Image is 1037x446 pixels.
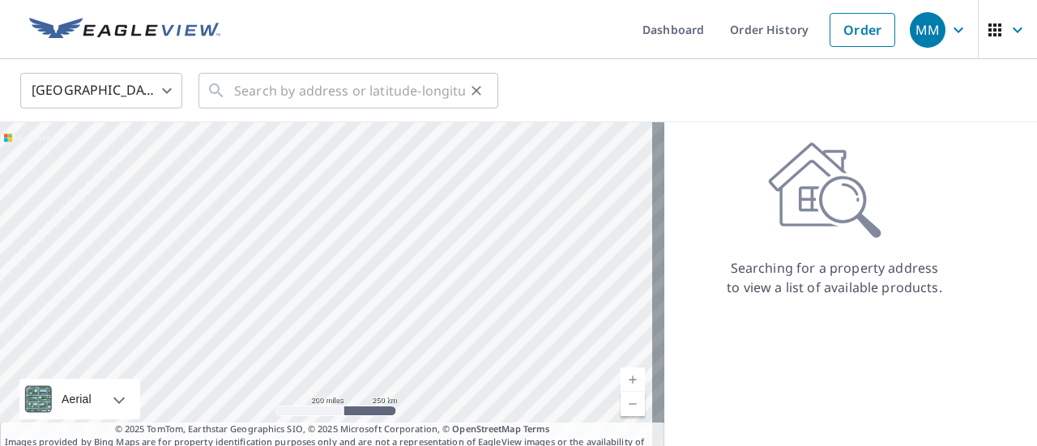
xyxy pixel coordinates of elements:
[19,379,140,419] div: Aerial
[465,79,488,102] button: Clear
[452,423,520,435] a: OpenStreetMap
[726,258,943,297] p: Searching for a property address to view a list of available products.
[115,423,550,436] span: © 2025 TomTom, Earthstar Geographics SIO, © 2025 Microsoft Corporation, ©
[830,13,895,47] a: Order
[57,379,96,419] div: Aerial
[20,68,182,113] div: [GEOGRAPHIC_DATA]
[29,18,220,42] img: EV Logo
[910,12,945,48] div: MM
[523,423,550,435] a: Terms
[234,68,465,113] input: Search by address or latitude-longitude
[621,392,645,416] a: Current Level 5, Zoom Out
[621,367,645,392] a: Current Level 5, Zoom In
